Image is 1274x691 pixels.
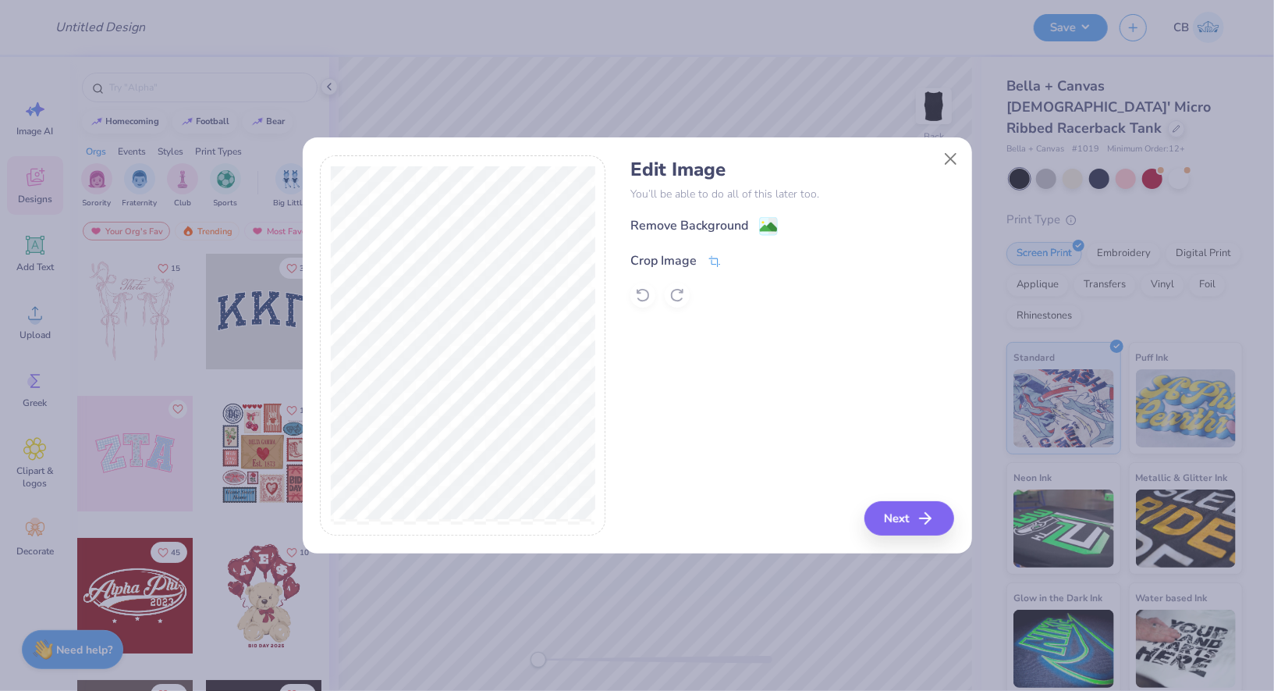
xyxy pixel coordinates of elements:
div: Crop Image [630,251,697,270]
button: Close [935,144,965,174]
div: Remove Background [630,216,748,235]
h4: Edit Image [630,159,954,181]
p: You’ll be able to do all of this later too. [630,186,954,202]
button: Next [864,501,954,536]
